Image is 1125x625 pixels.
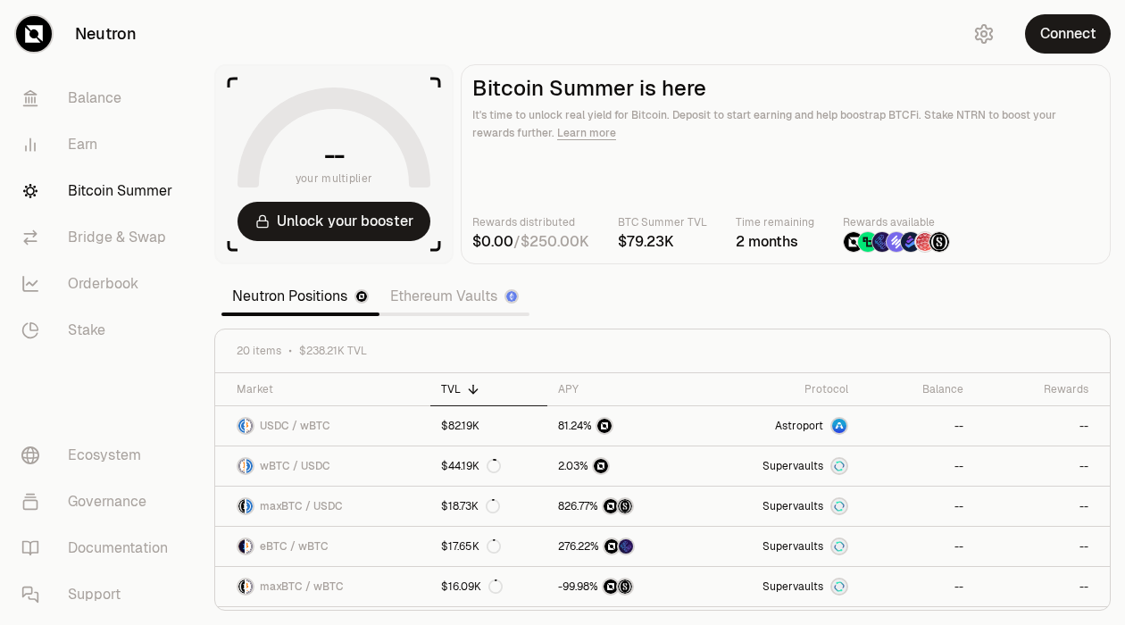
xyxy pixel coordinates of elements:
[246,539,253,554] img: wBTC Logo
[832,579,846,594] img: Supervaults
[719,382,848,396] div: Protocol
[7,168,193,214] a: Bitcoin Summer
[237,382,420,396] div: Market
[901,232,921,252] img: Bedrock Diamonds
[619,539,633,554] img: EtherFi Points
[221,279,379,314] a: Neutron Positions
[215,567,430,606] a: maxBTC LogowBTC LogomaxBTC / wBTC
[870,382,963,396] div: Balance
[985,382,1088,396] div: Rewards
[441,499,500,513] div: $18.73K
[7,479,193,525] a: Governance
[7,214,193,261] a: Bridge & Swap
[762,499,823,513] span: Supervaults
[7,571,193,618] a: Support
[618,499,632,513] img: Structured Points
[547,406,708,446] a: NTRN
[843,213,950,231] p: Rewards available
[762,459,823,473] span: Supervaults
[558,382,697,396] div: APY
[238,539,245,554] img: eBTC Logo
[618,213,707,231] p: BTC Summer TVL
[832,539,846,554] img: Supervaults
[7,432,193,479] a: Ecosystem
[547,446,708,486] a: NTRN
[708,487,859,526] a: SupervaultsSupervaults
[915,232,935,252] img: Mars Fragments
[215,406,430,446] a: USDC LogowBTC LogoUSDC / wBTC
[547,527,708,566] a: NTRNEtherFi Points
[708,406,859,446] a: Astroport
[859,406,974,446] a: --
[246,459,253,473] img: USDC Logo
[558,417,697,435] button: NTRN
[974,406,1110,446] a: --
[859,487,974,526] a: --
[260,539,329,554] span: eBTC / wBTC
[238,579,245,594] img: maxBTC Logo
[246,579,253,594] img: wBTC Logo
[547,487,708,526] a: NTRNStructured Points
[7,261,193,307] a: Orderbook
[974,487,1110,526] a: --
[974,446,1110,486] a: --
[7,307,193,354] a: Stake
[974,527,1110,566] a: --
[762,579,823,594] span: Supervaults
[1025,14,1111,54] button: Connect
[260,419,330,433] span: USDC / wBTC
[557,126,616,140] a: Learn more
[558,497,697,515] button: NTRNStructured Points
[859,567,974,606] a: --
[260,499,343,513] span: maxBTC / USDC
[238,499,245,513] img: maxBTC Logo
[441,539,501,554] div: $17.65K
[430,446,547,486] a: $44.19K
[7,525,193,571] a: Documentation
[215,527,430,566] a: eBTC LogowBTC LogoeBTC / wBTC
[441,579,503,594] div: $16.09K
[379,279,529,314] a: Ethereum Vaults
[472,231,589,253] div: /
[237,344,281,358] span: 20 items
[594,459,608,473] img: NTRN
[430,567,547,606] a: $16.09K
[7,75,193,121] a: Balance
[356,291,367,302] img: Neutron Logo
[708,567,859,606] a: SupervaultsSupervaults
[558,578,697,596] button: NTRNStructured Points
[215,446,430,486] a: wBTC LogoUSDC LogowBTC / USDC
[618,579,632,594] img: Structured Points
[238,419,245,433] img: USDC Logo
[430,406,547,446] a: $82.19K
[299,344,367,358] span: $238.21K TVL
[547,567,708,606] a: NTRNStructured Points
[858,232,878,252] img: Lombard Lux
[441,419,479,433] div: $82.19K
[859,446,974,486] a: --
[929,232,949,252] img: Structured Points
[324,141,345,170] h1: --
[708,446,859,486] a: SupervaultsSupervaults
[604,579,618,594] img: NTRN
[558,537,697,555] button: NTRNEtherFi Points
[736,231,814,253] div: 2 months
[472,76,1099,101] h2: Bitcoin Summer is here
[441,382,537,396] div: TVL
[246,499,253,513] img: USDC Logo
[597,419,612,433] img: NTRN
[246,419,253,433] img: wBTC Logo
[974,567,1110,606] a: --
[238,459,245,473] img: wBTC Logo
[7,121,193,168] a: Earn
[736,213,814,231] p: Time remaining
[558,457,697,475] button: NTRN
[708,527,859,566] a: SupervaultsSupervaults
[775,419,823,433] span: Astroport
[215,487,430,526] a: maxBTC LogoUSDC LogomaxBTC / USDC
[762,539,823,554] span: Supervaults
[296,170,373,187] span: your multiplier
[260,579,344,594] span: maxBTC / wBTC
[472,213,589,231] p: Rewards distributed
[604,499,618,513] img: NTRN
